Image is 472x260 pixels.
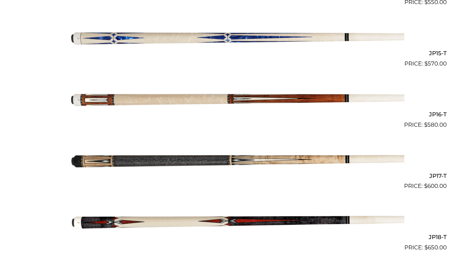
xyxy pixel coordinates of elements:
h2: JP18-T [26,231,447,243]
a: JP17-T $600.00 [26,132,447,191]
span: $ [424,121,427,128]
img: JP18-T [68,193,404,249]
span: $ [424,60,428,67]
bdi: 650.00 [424,244,447,251]
h2: JP17-T [26,170,447,182]
bdi: 580.00 [424,121,447,128]
img: JP15-T [68,9,404,65]
a: JP15-T $570.00 [26,9,447,68]
img: JP17-T [68,132,404,188]
bdi: 600.00 [424,183,447,189]
a: JP16-T $580.00 [26,71,447,129]
h2: JP16-T [26,108,447,121]
a: JP18-T $650.00 [26,193,447,252]
span: $ [424,244,428,251]
bdi: 570.00 [424,60,447,67]
span: $ [424,183,427,189]
img: JP16-T [68,71,404,127]
h2: JP15-T [26,47,447,59]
